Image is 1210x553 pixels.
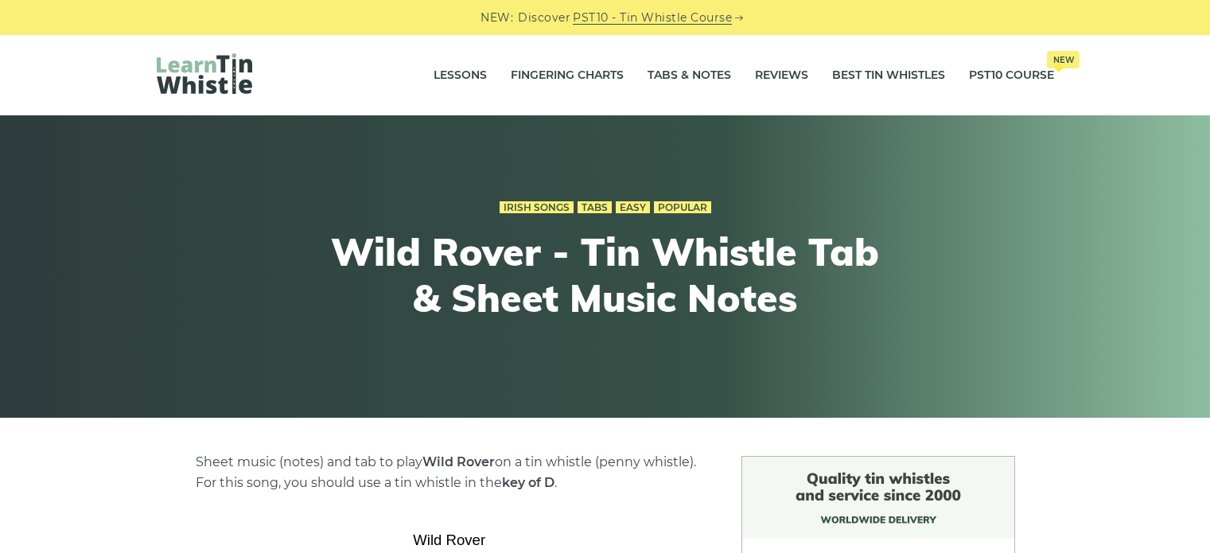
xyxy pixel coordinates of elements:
span: New [1047,51,1080,68]
strong: Wild Rover [422,454,495,469]
img: LearnTinWhistle.com [157,53,252,94]
a: Reviews [755,56,808,95]
a: Best Tin Whistles [832,56,945,95]
a: Lessons [434,56,487,95]
a: Tabs [578,201,612,214]
a: Easy [616,201,650,214]
a: PST10 CourseNew [969,56,1054,95]
a: Popular [654,201,711,214]
a: Fingering Charts [511,56,624,95]
a: Tabs & Notes [648,56,731,95]
p: Sheet music (notes) and tab to play on a tin whistle (penny whistle). For this song, you should u... [196,452,703,493]
h1: Wild Rover - Tin Whistle Tab & Sheet Music Notes [313,229,898,321]
a: Irish Songs [500,201,574,214]
strong: key of D [502,475,554,490]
